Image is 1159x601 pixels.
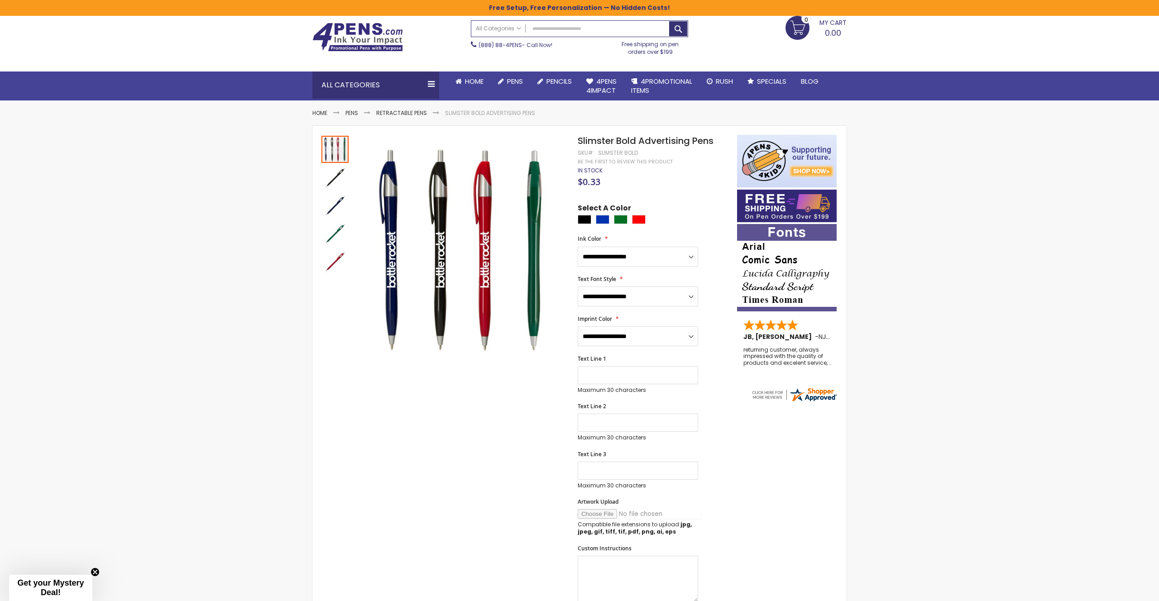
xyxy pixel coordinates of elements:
[321,219,350,247] div: Slimster Bold Advertising Pens
[578,134,714,147] span: Slimster Bold Advertising Pens
[578,158,673,165] a: Be the first to review this product
[578,315,612,323] span: Imprint Color
[321,248,349,275] img: Slimster Bold Advertising Pens
[321,135,350,163] div: Slimster Bold Advertising Pens
[578,386,698,394] p: Maximum 30 characters
[578,544,632,552] span: Custom Instructions
[91,568,100,577] button: Close teaser
[578,520,692,535] strong: jpg, jpeg, gif, tiff, tif, pdf, png, ai, eps
[614,215,627,224] div: Green
[737,224,837,311] img: font-personalization-examples
[737,190,837,222] img: Free shipping on orders over $199
[740,72,794,91] a: Specials
[359,148,565,355] img: Slimster Bold Advertising Pens
[596,215,609,224] div: Blue
[578,167,603,174] div: Availability
[598,149,638,157] div: Slimster Bold
[578,482,698,489] p: Maximum 30 characters
[743,347,831,366] div: returning customer, always impressed with the quality of products and excelent service, will retu...
[825,27,841,38] span: 0.00
[448,72,491,91] a: Home
[578,203,631,215] span: Select A Color
[578,235,601,243] span: Ink Color
[805,15,808,24] span: 0
[578,450,606,458] span: Text Line 3
[530,72,579,91] a: Pencils
[632,215,646,224] div: Red
[578,275,616,283] span: Text Font Style
[507,76,523,86] span: Pens
[578,176,600,188] span: $0.33
[312,72,439,99] div: All Categories
[743,332,815,341] span: JB, [PERSON_NAME]
[1084,577,1159,601] iframe: Google Customer Reviews
[312,109,327,117] a: Home
[578,434,698,441] p: Maximum 30 characters
[631,76,692,95] span: 4PROMOTIONAL ITEMS
[578,149,594,157] strong: SKU
[716,76,733,86] span: Rush
[376,109,427,117] a: Retractable Pens
[321,163,350,191] div: Slimster Bold Advertising Pens
[17,578,84,597] span: Get your Mystery Deal!
[578,167,603,174] span: In stock
[586,76,617,95] span: 4Pens 4impact
[613,37,689,55] div: Free shipping on pen orders over $199
[757,76,786,86] span: Specials
[751,397,838,405] a: 4pens.com certificate URL
[794,72,826,91] a: Blog
[546,76,572,86] span: Pencils
[479,41,522,49] a: (888) 88-4PENS
[578,521,698,535] p: Compatible file extensions to upload:
[578,355,606,363] span: Text Line 1
[578,498,618,506] span: Artwork Upload
[815,332,894,341] span: - ,
[321,192,349,219] img: Slimster Bold Advertising Pens
[9,575,92,601] div: Get your Mystery Deal!Close teaser
[479,41,552,49] span: - Call Now!
[471,21,526,36] a: All Categories
[578,215,591,224] div: Black
[578,402,606,410] span: Text Line 2
[321,220,349,247] img: Slimster Bold Advertising Pens
[321,191,350,219] div: Slimster Bold Advertising Pens
[751,386,838,403] img: 4pens.com widget logo
[476,25,521,32] span: All Categories
[321,164,349,191] img: Slimster Bold Advertising Pens
[345,109,358,117] a: Pens
[465,76,484,86] span: Home
[819,332,830,341] span: NJ
[699,72,740,91] a: Rush
[579,72,624,101] a: 4Pens4impact
[801,76,819,86] span: Blog
[491,72,530,91] a: Pens
[312,23,403,52] img: 4Pens Custom Pens and Promotional Products
[785,16,847,38] a: 0.00 0
[321,247,349,275] div: Slimster Bold Advertising Pens
[624,72,699,101] a: 4PROMOTIONALITEMS
[737,135,837,187] img: 4pens 4 kids
[445,110,535,117] li: Slimster Bold Advertising Pens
